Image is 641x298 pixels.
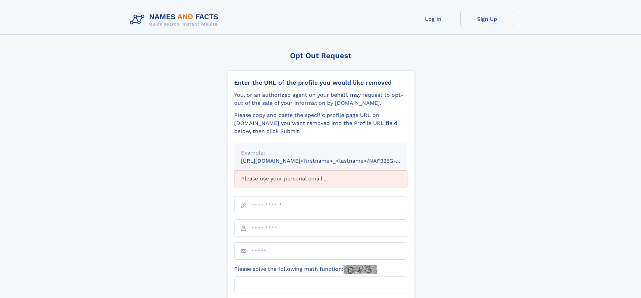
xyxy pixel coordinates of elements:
div: Enter the URL of the profile you would like removed [234,79,407,86]
div: Example: [241,149,400,157]
label: Please solve the following math function: [234,265,377,274]
small: [URL][DOMAIN_NAME]<firstname>_<lastname>/NAF325G-xxxxxxxx [241,158,420,164]
img: Logo Names and Facts [127,11,224,29]
div: You, or an authorized agent on your behalf, may request to opt-out of the sale of your informatio... [234,91,407,107]
a: Sign Up [460,11,514,27]
a: Log In [406,11,460,27]
div: Please use your personal email ... [234,170,407,187]
div: Opt Out Request [227,51,414,60]
div: Please copy and paste the specific profile page URL on [DOMAIN_NAME] you want removed into the Pr... [234,111,407,135]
